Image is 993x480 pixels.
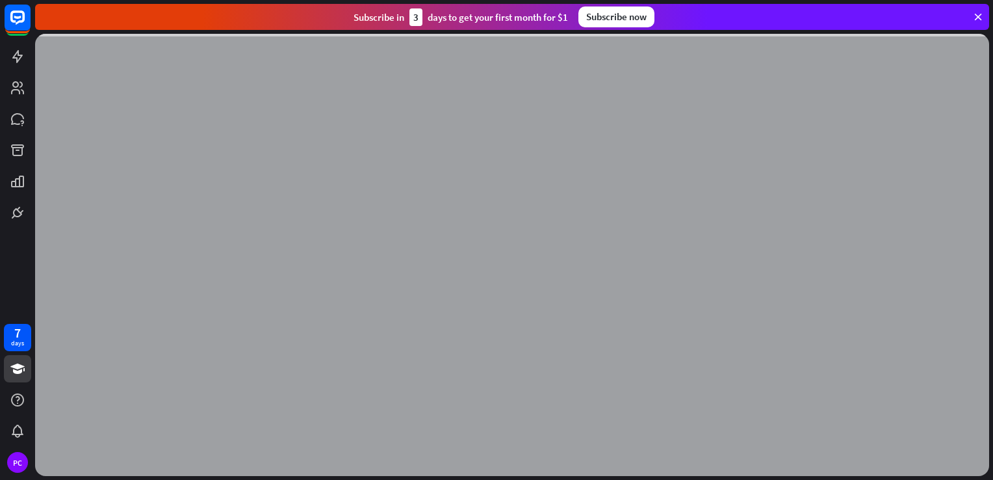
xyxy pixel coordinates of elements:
div: Subscribe now [578,7,654,27]
div: 3 [409,8,422,26]
a: 7 days [4,324,31,351]
div: PC [7,452,28,473]
div: Subscribe in days to get your first month for $1 [354,8,568,26]
div: 7 [14,327,21,339]
div: days [11,339,24,348]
